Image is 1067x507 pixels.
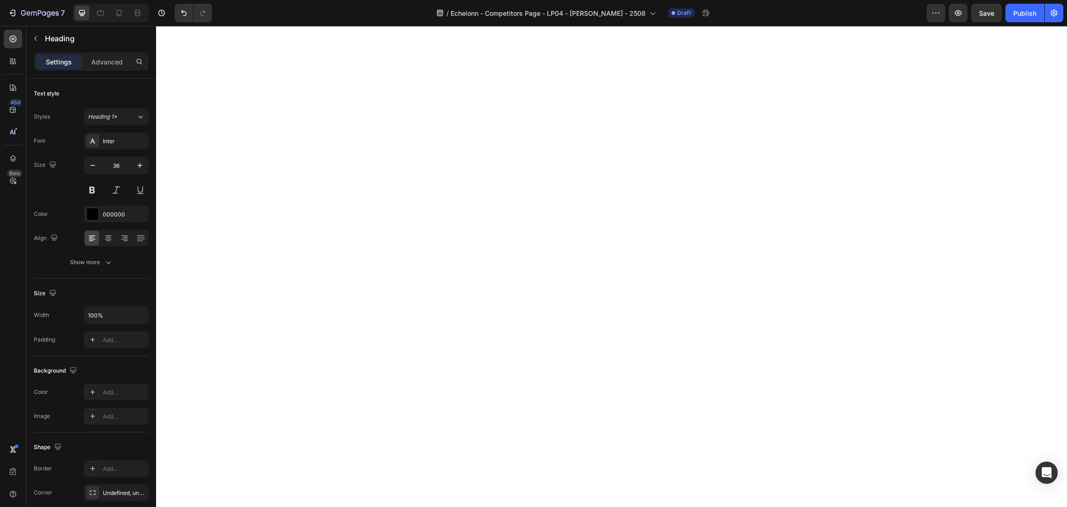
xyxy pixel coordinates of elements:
[103,412,146,421] div: Add...
[70,258,113,267] div: Show more
[451,8,646,18] span: Echelonn - Competitors Page - LP04 - [PERSON_NAME] - 2508
[34,232,60,245] div: Align
[45,33,145,44] p: Heading
[34,488,52,497] div: Corner
[34,89,59,98] div: Text style
[979,9,994,17] span: Save
[103,388,146,397] div: Add...
[84,108,149,125] button: Heading 1*
[46,57,72,67] p: Settings
[34,113,50,121] div: Styles
[34,159,58,171] div: Size
[103,465,146,473] div: Add...
[91,57,123,67] p: Advanced
[4,4,69,22] button: 7
[103,210,146,219] div: 000000
[103,336,146,344] div: Add...
[103,489,146,497] div: Undefined, undefined, undefined, undefined
[34,336,55,344] div: Padding
[677,9,691,17] span: Draft
[34,464,52,473] div: Border
[34,311,49,319] div: Width
[1036,462,1058,484] div: Open Intercom Messenger
[34,210,48,218] div: Color
[34,441,63,454] div: Shape
[175,4,212,22] div: Undo/Redo
[103,137,146,146] div: Inter
[446,8,449,18] span: /
[61,7,65,19] p: 7
[84,307,148,323] input: Auto
[971,4,1002,22] button: Save
[34,137,45,145] div: Font
[156,26,1067,507] iframe: Design area
[34,388,48,396] div: Color
[34,412,50,420] div: Image
[88,113,117,121] span: Heading 1*
[1005,4,1044,22] button: Publish
[34,254,149,271] button: Show more
[7,170,22,177] div: Beta
[1013,8,1036,18] div: Publish
[34,287,58,300] div: Size
[9,99,22,106] div: 450
[34,365,79,377] div: Background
